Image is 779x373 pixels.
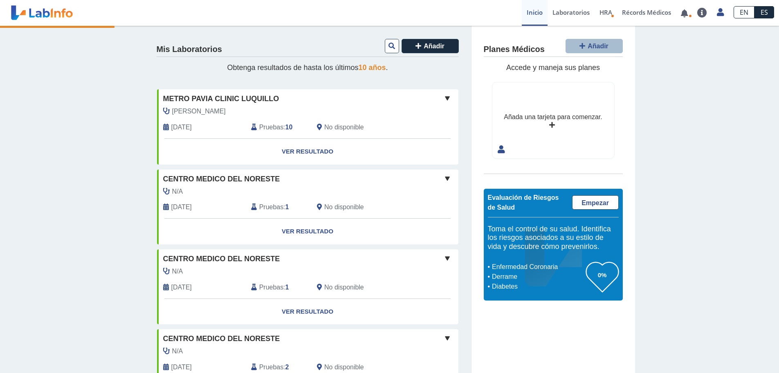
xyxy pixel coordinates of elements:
[157,45,222,54] h4: Mis Laboratorios
[157,299,458,325] a: Ver Resultado
[588,43,608,50] span: Añadir
[734,6,754,18] a: EN
[566,39,623,53] button: Añadir
[324,202,364,212] span: No disponible
[171,362,192,372] span: 2024-08-12
[586,270,619,280] h3: 0%
[484,45,545,54] h4: Planes Médicos
[572,195,619,210] a: Empezar
[504,112,602,122] div: Añada una tarjeta para comenzar.
[599,8,612,16] span: HRA
[259,202,283,212] span: Pruebas
[402,39,459,53] button: Añadir
[163,174,280,185] span: Centro Medico Del Noreste
[506,63,600,72] span: Accede y maneja sus planes
[259,283,283,292] span: Pruebas
[157,139,458,165] a: Ver Resultado
[227,63,388,72] span: Obtenga resultados de hasta los últimos .
[488,194,559,211] span: Evaluación de Riesgos de Salud
[163,253,280,264] span: Centro Medico Del Noreste
[324,283,364,292] span: No disponible
[172,187,183,197] span: N/A
[259,362,283,372] span: Pruebas
[163,93,279,104] span: Metro Pavia Clinic Luquillo
[245,283,311,292] div: :
[285,124,293,131] b: 10
[245,202,311,212] div: :
[172,346,183,356] span: N/A
[172,267,183,276] span: N/A
[245,362,311,372] div: :
[171,202,192,212] span: 2024-09-05
[172,106,226,116] span: Veguilla Hernandez, Isamarie
[245,122,311,132] div: :
[171,122,192,132] span: 2025-09-24
[488,225,619,251] h5: Toma el control de su salud. Identifica los riesgos asociados a su estilo de vida y descubre cómo...
[324,362,364,372] span: No disponible
[171,283,192,292] span: 2024-08-16
[581,199,609,206] span: Empezar
[324,122,364,132] span: No disponible
[285,364,289,371] b: 2
[259,122,283,132] span: Pruebas
[163,333,280,344] span: Centro Medico Del Noreste
[490,282,586,292] li: Diabetes
[157,219,458,244] a: Ver Resultado
[359,63,386,72] span: 10 años
[490,262,586,272] li: Enfermedad Coronaria
[285,284,289,291] b: 1
[754,6,774,18] a: ES
[285,203,289,210] b: 1
[424,43,445,50] span: Añadir
[490,272,586,282] li: Derrame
